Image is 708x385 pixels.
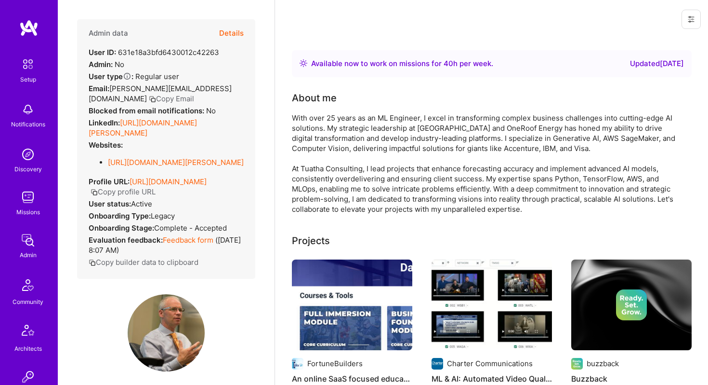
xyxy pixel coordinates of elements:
[91,189,98,196] i: icon Copy
[163,235,213,245] a: Feedback form
[89,71,179,82] div: Regular user
[13,297,43,307] div: Community
[292,358,303,370] img: Company logo
[149,96,156,103] i: icon Copy
[587,358,619,369] div: buzzback
[89,106,216,116] div: No
[89,72,133,81] strong: User type :
[14,164,42,174] div: Discovery
[16,274,39,297] img: Community
[300,59,307,67] img: Availability
[11,119,45,129] div: Notifications
[292,91,337,105] div: About me
[571,260,692,350] img: cover
[292,113,677,214] div: With over 25 years as an ML Engineer, I excel in transforming complex business challenges into cu...
[89,259,96,266] i: icon Copy
[14,344,42,354] div: Architects
[89,60,113,69] strong: Admin:
[18,145,38,164] img: discovery
[89,47,219,57] div: 631e18a3bfd6430012c42263
[89,84,109,93] strong: Email:
[18,100,38,119] img: bell
[91,187,156,197] button: Copy profile URL
[19,19,39,37] img: logo
[89,106,206,115] strong: Blocked from email notifications:
[89,235,163,245] strong: Evaluation feedback:
[128,294,205,371] img: User Avatar
[89,118,120,127] strong: LinkedIn:
[89,84,232,103] span: [PERSON_NAME][EMAIL_ADDRESS][DOMAIN_NAME]
[89,59,124,69] div: No
[123,72,131,81] i: Help
[18,188,38,207] img: teamwork
[18,231,38,250] img: admin teamwork
[630,58,684,69] div: Updated [DATE]
[307,358,363,369] div: FortuneBuilders
[311,58,493,69] div: Available now to work on missions for h per week .
[571,358,583,370] img: Company logo
[432,260,552,350] img: ML & AI: Automated Video Quality Ad Insertion & Validation
[432,372,552,385] h4: ML & AI: Automated Video Quality Ad Insertion & Validation
[108,158,244,167] a: [URL][DOMAIN_NAME][PERSON_NAME]
[154,223,227,233] span: Complete - Accepted
[432,358,443,370] img: Company logo
[444,59,453,68] span: 40
[292,260,412,350] img: An online SaaS focused education platform supporting 80,000 students generating $150 Million in r...
[89,199,131,208] strong: User status:
[89,48,116,57] strong: User ID:
[20,250,37,260] div: Admin
[18,54,38,74] img: setup
[16,320,39,344] img: Architects
[89,140,123,150] strong: Websites:
[292,234,330,248] div: Projects
[130,177,207,186] a: [URL][DOMAIN_NAME]
[89,118,197,137] a: [URL][DOMAIN_NAME][PERSON_NAME]
[447,358,533,369] div: Charter Communications
[571,372,692,385] h4: Buzzback
[89,177,130,186] strong: Profile URL:
[151,211,175,220] span: legacy
[20,74,36,84] div: Setup
[131,199,152,208] span: Active
[292,372,412,385] h4: An online SaaS focused education platform supporting 80,000 students generating $150 Million in r...
[89,257,198,267] button: Copy builder data to clipboard
[616,289,647,320] img: Company logo
[89,223,154,233] strong: Onboarding Stage:
[219,19,244,47] button: Details
[89,211,151,220] strong: Onboarding Type:
[149,94,194,104] button: Copy Email
[16,207,40,217] div: Missions
[89,29,128,38] h4: Admin data
[89,235,244,255] div: ( [DATE] 8:07 AM )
